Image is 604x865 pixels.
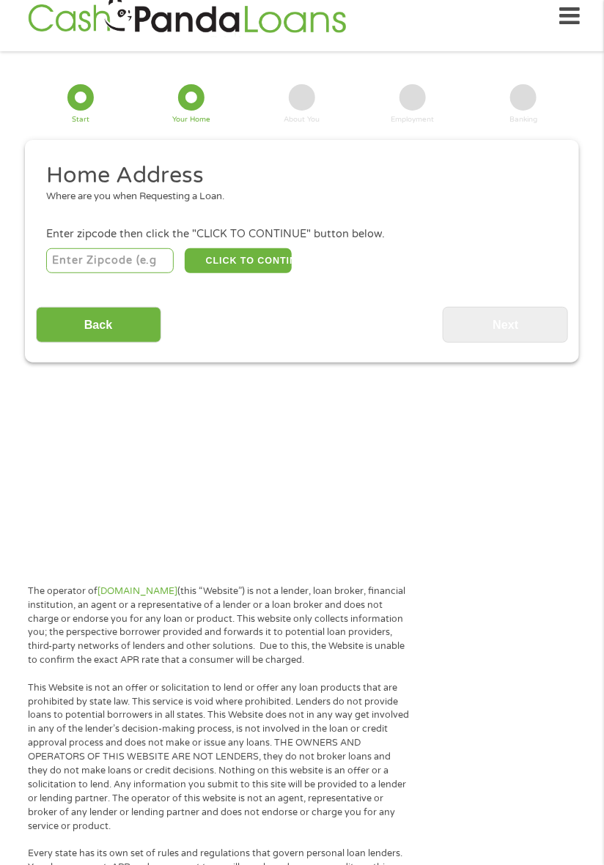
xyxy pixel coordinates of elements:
[46,248,174,273] input: Enter Zipcode (e.g 01510)
[46,190,548,204] div: Where are you when Requesting a Loan.
[172,116,210,124] div: Your Home
[72,116,89,124] div: Start
[185,248,292,273] button: CLICK TO CONTINUE
[28,682,410,834] p: This Website is not an offer or solicitation to lend or offer any loan products that are prohibit...
[391,116,435,124] div: Employment
[97,585,177,597] a: [DOMAIN_NAME]
[46,161,548,190] h2: Home Address
[28,584,410,667] p: The operator of (this “Website”) is not a lender, loan broker, financial institution, an agent or...
[509,116,537,124] div: Banking
[443,307,568,343] input: Next
[46,226,558,242] div: Enter zipcode then click the "CLICK TO CONTINUE" button below.
[284,116,320,124] div: About You
[36,307,161,343] input: Back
